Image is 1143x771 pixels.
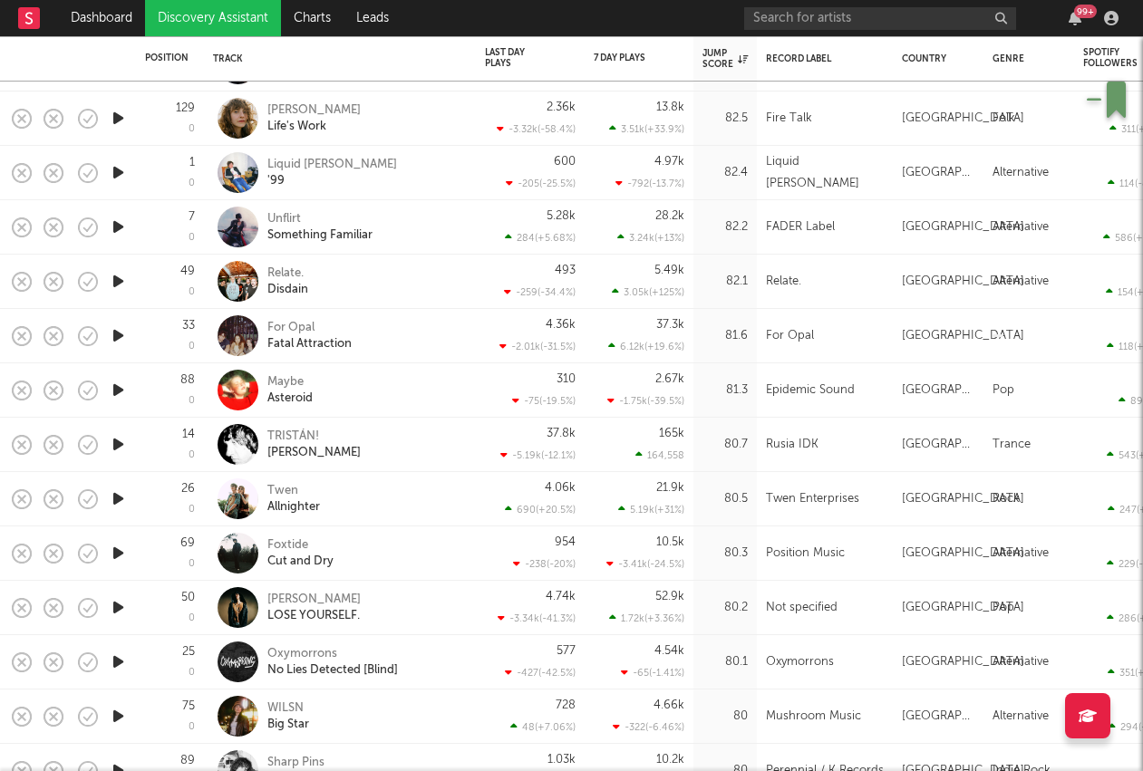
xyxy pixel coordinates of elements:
[267,390,313,407] div: Asteroid
[993,380,1014,401] div: Pop
[546,319,576,331] div: 4.36k
[606,558,684,570] div: -3.41k ( -24.5 % )
[189,505,195,515] div: 0
[189,396,195,406] div: 0
[554,156,576,168] div: 600
[654,156,684,168] div: 4.97k
[993,271,1049,293] div: Alternative
[189,211,195,223] div: 7
[498,612,576,624] div: -3.34k ( -41.3 % )
[547,428,576,439] div: 37.8k
[656,482,684,494] div: 21.9k
[267,755,392,771] div: Sharp Pins
[656,754,684,766] div: 10.2k
[609,123,684,135] div: 3.51k ( +33.9 % )
[902,488,1024,510] div: [GEOGRAPHIC_DATA]
[189,450,195,460] div: 0
[180,537,195,549] div: 69
[181,592,195,603] div: 50
[618,504,684,516] div: 5.19k ( +31 % )
[902,597,1024,619] div: [GEOGRAPHIC_DATA]
[766,651,834,673] div: Oxymorrons
[612,286,684,298] div: 3.05k ( +125 % )
[180,265,195,277] div: 49
[267,608,361,624] div: LOSE YOURSELF.
[267,646,398,679] a: OxymorronsNo Lies Detected [Blind]
[766,53,875,64] div: Record Label
[993,108,1015,130] div: Folk
[189,157,195,169] div: 1
[766,325,814,347] div: For Opal
[267,429,361,445] div: TRISTÁN!
[766,488,859,510] div: Twen Enterprises
[993,543,1049,564] div: Alternative
[993,597,1014,619] div: Pop
[902,271,1024,293] div: [GEOGRAPHIC_DATA]
[1074,5,1097,18] div: 99 +
[993,53,1056,64] div: Genre
[555,536,576,548] div: 954
[267,537,334,554] div: Foxtide
[654,645,684,657] div: 4.54k
[512,395,576,407] div: -75 ( -19.5 % )
[267,227,373,244] div: Something Familiar
[267,445,361,461] div: [PERSON_NAME]
[267,265,308,282] div: Relate.
[993,651,1049,673] div: Alternative
[902,706,974,728] div: [GEOGRAPHIC_DATA]
[766,434,819,456] div: Rusia IDK
[176,102,195,114] div: 129
[546,591,576,602] div: 4.74k
[744,7,1016,30] input: Search for artists
[608,341,684,352] div: 6.12k ( +19.6 % )
[609,612,684,624] div: 1.72k ( +3.36 % )
[556,699,576,711] div: 728
[267,173,397,189] div: '99
[993,162,1049,184] div: Alternative
[659,428,684,439] div: 165k
[557,373,576,385] div: 310
[607,395,684,407] div: -1.75k ( -39.5 % )
[267,483,320,499] div: Twen
[182,646,195,658] div: 25
[267,700,309,733] a: WILSNBig Star
[902,162,974,184] div: [GEOGRAPHIC_DATA]
[267,320,352,336] div: For Opal
[189,722,195,732] div: 0
[902,651,1024,673] div: [GEOGRAPHIC_DATA]
[617,232,684,244] div: 3.24k ( +13 % )
[993,488,1020,510] div: Rock
[655,373,684,385] div: 2.67k
[902,53,965,64] div: Country
[702,706,748,728] div: 80
[766,706,861,728] div: Mushroom Music
[656,319,684,331] div: 37.3k
[504,286,576,298] div: -259 ( -34.4 % )
[702,271,748,293] div: 82.1
[267,592,361,624] a: [PERSON_NAME]LOSE YOURSELF.
[766,108,812,130] div: Fire Talk
[189,668,195,678] div: 0
[267,592,361,608] div: [PERSON_NAME]
[180,755,195,766] div: 89
[635,449,684,461] div: 164,558
[993,217,1049,238] div: Alternative
[993,706,1049,728] div: Alternative
[267,554,334,570] div: Cut and Dry
[267,537,334,570] a: FoxtideCut and Dry
[656,536,684,548] div: 10.5k
[702,325,748,347] div: 81.6
[766,217,835,238] div: FADER Label
[902,217,1024,238] div: [GEOGRAPHIC_DATA]
[555,265,576,276] div: 493
[702,651,748,673] div: 80.1
[189,124,195,134] div: 0
[613,721,684,733] div: -322 ( -6.46 % )
[702,162,748,184] div: 82.4
[766,543,845,564] div: Position Music
[655,591,684,602] div: 52.9k
[267,282,308,298] div: Disdain
[145,53,189,63] div: Position
[267,374,313,390] div: Maybe
[902,543,1024,564] div: [GEOGRAPHIC_DATA]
